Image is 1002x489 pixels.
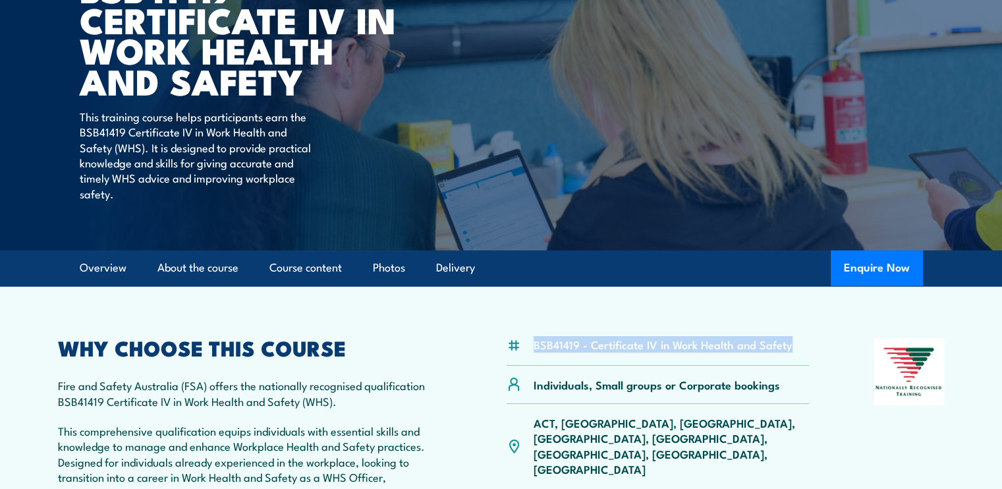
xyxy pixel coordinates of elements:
a: About the course [157,250,238,285]
button: Enquire Now [831,250,923,286]
a: Overview [80,250,126,285]
p: Individuals, Small groups or Corporate bookings [534,377,780,392]
a: Course content [269,250,342,285]
h2: WHY CHOOSE THIS COURSE [58,338,443,357]
p: ACT, [GEOGRAPHIC_DATA], [GEOGRAPHIC_DATA], [GEOGRAPHIC_DATA], [GEOGRAPHIC_DATA], [GEOGRAPHIC_DATA... [534,415,810,477]
a: Delivery [436,250,475,285]
p: This training course helps participants earn the BSB41419 Certificate IV in Work Health and Safet... [80,109,320,201]
img: Nationally Recognised Training logo. [874,338,945,405]
p: Fire and Safety Australia (FSA) offers the nationally recognised qualification BSB41419 Certifica... [58,378,443,409]
a: Photos [373,250,405,285]
li: BSB41419 - Certificate IV in Work Health and Safety [534,337,793,352]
